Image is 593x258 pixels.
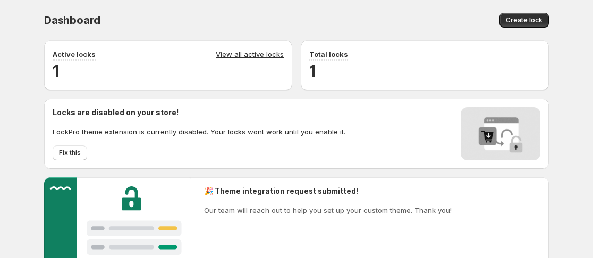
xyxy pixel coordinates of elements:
[53,107,345,118] h2: Locks are disabled on your store!
[309,49,348,59] p: Total locks
[216,49,284,61] a: View all active locks
[204,186,452,196] h2: 🎉 Theme integration request submitted!
[53,145,87,160] button: Fix this
[461,107,540,160] img: Locks disabled
[53,49,96,59] p: Active locks
[204,205,452,216] p: Our team will reach out to help you set up your custom theme. Thank you!
[309,61,540,82] h2: 1
[506,16,543,24] span: Create lock
[59,149,81,157] span: Fix this
[44,14,100,27] span: Dashboard
[53,61,284,82] h2: 1
[499,13,549,28] button: Create lock
[53,126,345,137] p: LockPro theme extension is currently disabled. Your locks wont work until you enable it.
